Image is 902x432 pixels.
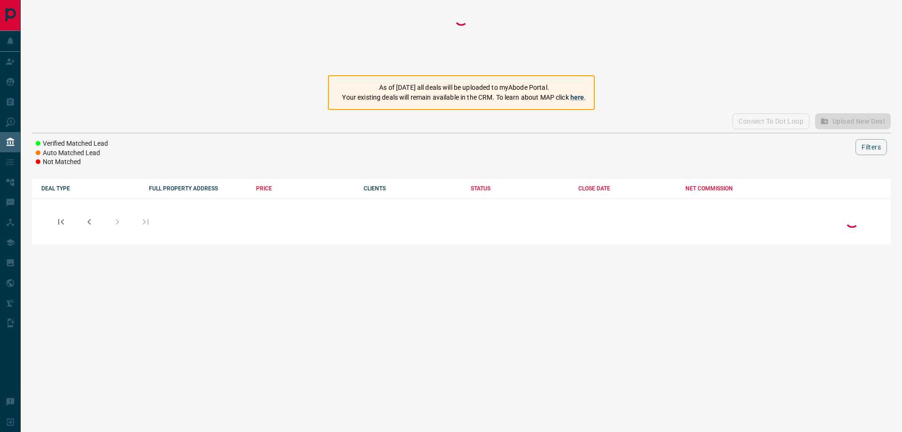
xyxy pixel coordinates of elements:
[578,185,676,192] div: CLOSE DATE
[570,94,584,101] a: here
[41,185,140,192] div: DEAL TYPE
[471,185,569,192] div: STATUS
[364,185,462,192] div: CLIENTS
[843,212,862,232] div: Loading
[256,185,354,192] div: PRICE
[342,93,586,102] p: Your existing deals will remain available in the CRM. To learn about MAP click .
[452,9,471,66] div: Loading
[36,139,108,149] li: Verified Matched Lead
[855,139,887,155] button: Filters
[685,185,784,192] div: NET COMMISSION
[36,157,108,167] li: Not Matched
[342,83,586,93] p: As of [DATE] all deals will be uploaded to myAbode Portal.
[149,185,247,192] div: FULL PROPERTY ADDRESS
[36,149,108,158] li: Auto Matched Lead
